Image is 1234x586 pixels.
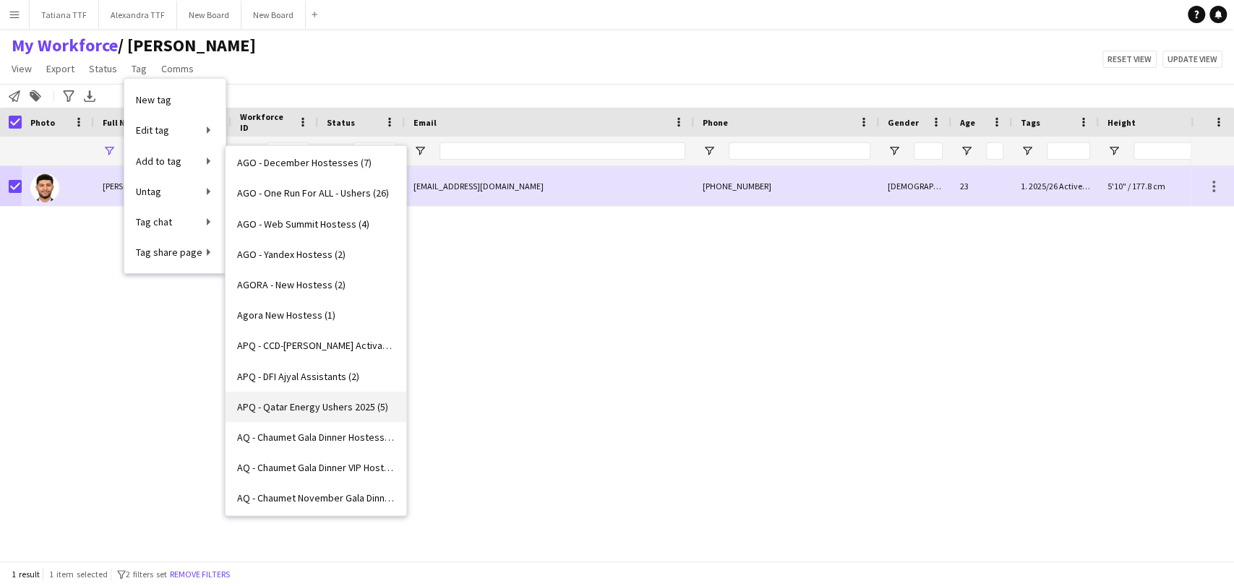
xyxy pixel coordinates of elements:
button: Open Filter Menu [1107,145,1121,158]
span: Photo [30,117,55,128]
div: 23 [951,166,1012,206]
span: Full Name [103,117,142,128]
span: Comms [161,62,194,75]
button: Open Filter Menu [1021,145,1034,158]
button: Open Filter Menu [960,145,973,158]
button: Update view [1162,51,1222,68]
span: Status [327,117,355,128]
button: Open Filter Menu [888,145,901,158]
button: Open Filter Menu [103,145,116,158]
span: Gender [888,117,919,128]
div: 1. 2025/26 Active Accounts, 2024 - Active Accounts, 2025 - Active Accounts, A2Z - Snoonu Giveaway... [1012,166,1099,206]
span: Email [414,117,437,128]
a: Comms [155,59,200,78]
span: Height [1107,117,1136,128]
a: Status [83,59,123,78]
span: Age [960,117,975,128]
button: Open Filter Menu [327,145,340,158]
input: Age Filter Input [986,142,1003,160]
button: Tatiana TTF [30,1,99,29]
button: Open Filter Menu [703,145,716,158]
div: [DEMOGRAPHIC_DATA] [879,166,951,206]
app-action-btn: Notify workforce [6,87,23,105]
span: Phone [703,117,728,128]
button: New Board [177,1,241,29]
a: Export [40,59,80,78]
input: Tags Filter Input [1047,142,1090,160]
span: [PERSON_NAME] [103,181,164,191]
input: Gender Filter Input [914,142,943,160]
button: Open Filter Menu [414,145,427,158]
span: View [12,62,32,75]
a: Tag [126,59,153,78]
input: Email Filter Input [440,142,685,160]
input: Phone Filter Input [729,142,870,160]
span: 1 item selected [49,569,108,579]
button: Open Filter Menu [240,145,253,158]
div: [PHONE_NUMBER] [694,166,879,206]
img: Firas Mander [30,173,59,202]
app-action-btn: Export XLSX [81,87,98,105]
span: Workforce ID [240,111,292,133]
span: 2 filters set [126,569,167,579]
button: Remove filters [167,566,233,582]
button: Reset view [1102,51,1157,68]
div: [EMAIL_ADDRESS][DOMAIN_NAME] [405,166,694,206]
a: My Workforce [12,35,118,56]
span: Tags [1021,117,1040,128]
span: Status [89,62,117,75]
app-action-btn: Add to tag [27,87,44,105]
span: TATIANA [118,35,256,56]
button: New Board [241,1,306,29]
input: Workforce ID Filter Input [266,142,309,160]
button: Alexandra TTF [99,1,177,29]
span: Tag [132,62,147,75]
a: View [6,59,38,78]
span: Export [46,62,74,75]
app-action-btn: Advanced filters [60,87,77,105]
